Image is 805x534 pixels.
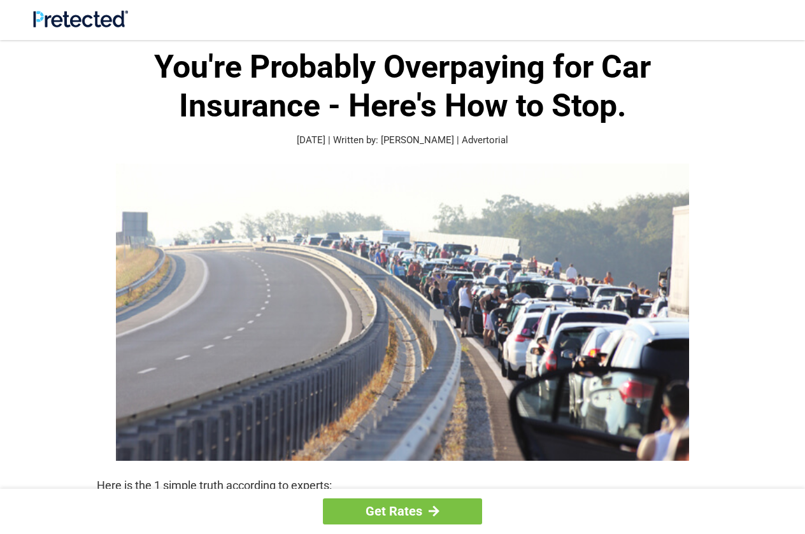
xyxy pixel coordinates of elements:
[33,10,128,27] img: Site Logo
[97,477,708,495] p: Here is the 1 simple truth according to experts:
[97,133,708,148] p: [DATE] | Written by: [PERSON_NAME] | Advertorial
[33,18,128,30] a: Site Logo
[323,498,482,524] a: Get Rates
[97,48,708,125] h1: You're Probably Overpaying for Car Insurance - Here's How to Stop.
